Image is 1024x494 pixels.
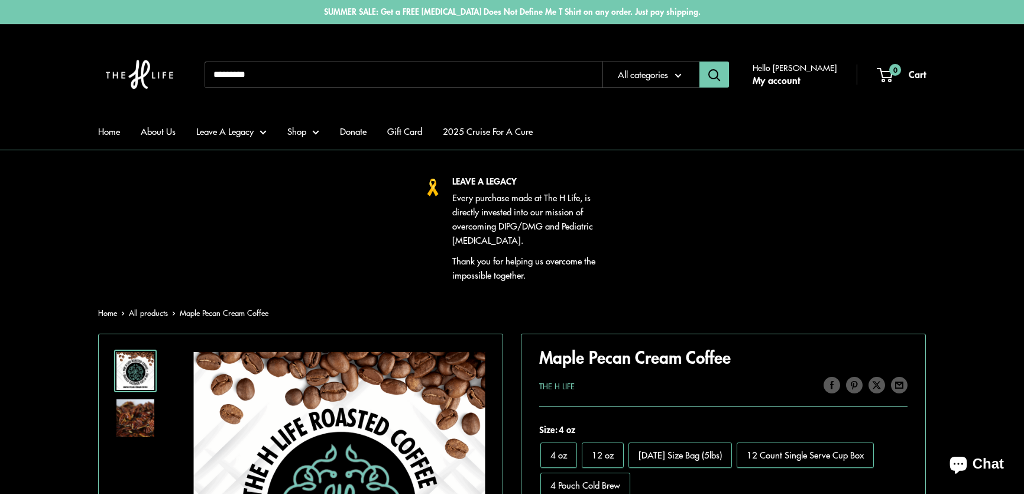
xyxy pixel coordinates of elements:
span: [DATE] Size Bag (5lbs) [639,448,722,461]
a: Share on Facebook [824,376,840,393]
a: All products [129,307,168,318]
img: Maple Pecan Cream Coffee [116,352,154,390]
span: Cart [909,67,926,81]
span: Hello [PERSON_NAME] [753,60,837,75]
inbox-online-store-chat: Shopify online store chat [939,446,1015,485]
a: Home [98,307,117,318]
button: Search [699,62,729,88]
img: The H Life [98,36,181,113]
a: Home [98,123,120,140]
span: Maple Pecan Cream Coffee [180,307,268,318]
span: 4 Pouch Cold Brew [550,479,620,491]
a: My account [753,72,800,89]
a: Share by email [891,376,908,393]
span: Size: [539,421,908,438]
img: Maple Pecan Cream Coffee [116,399,154,437]
span: 4 oz [558,423,575,436]
p: LEAVE A LEGACY [452,174,600,188]
a: 2025 Cruise For A Cure [443,123,533,140]
label: 12 Count Single Serve Cup Box [737,443,874,468]
p: Thank you for helping us overcome the impossible together. [452,254,600,282]
a: Pin on Pinterest [846,376,863,393]
a: Tweet on Twitter [869,376,885,393]
a: Shop [287,123,319,140]
h1: Maple Pecan Cream Coffee [539,346,908,369]
nav: Breadcrumb [98,306,268,320]
span: 12 Count Single Serve Cup Box [747,448,864,461]
label: 4 oz [540,443,577,468]
label: Monday Size Bag (5lbs) [628,443,732,468]
a: The H Life [539,380,575,392]
span: 12 oz [592,448,614,461]
a: Donate [340,123,367,140]
a: Leave A Legacy [196,123,267,140]
span: 0 [889,64,901,76]
a: 0 Cart [878,66,926,83]
span: 4 oz [550,448,567,461]
p: Every purchase made at The H Life, is directly invested into our mission of overcoming DIPG/DMG a... [452,191,600,247]
a: About Us [141,123,176,140]
input: Search... [205,62,602,88]
label: 12 oz [582,443,624,468]
a: Gift Card [387,123,422,140]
